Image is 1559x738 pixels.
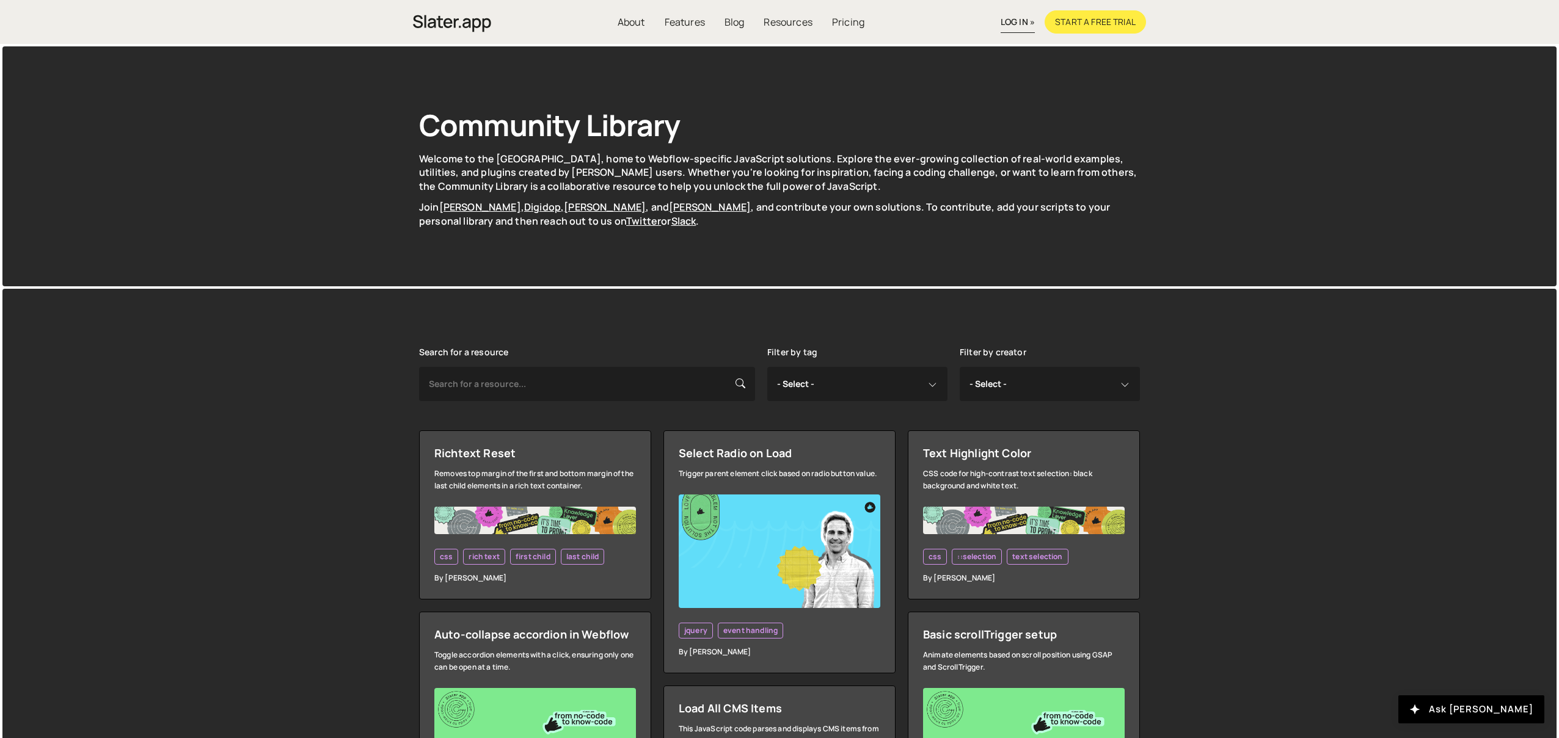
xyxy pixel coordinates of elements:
div: Removes top margin of the first and bottom margin of the last child elements in a rich text conta... [434,468,636,492]
span: jquery [684,626,707,635]
div: Richtext Reset [434,446,636,460]
a: Digidop [524,200,561,214]
a: Resources [754,10,822,34]
p: Welcome to the [GEOGRAPHIC_DATA], home to Webflow-specific JavaScript solutions. Explore the ever... [419,152,1140,193]
div: Toggle accordion elements with a click, ensuring only one can be open at a time. [434,649,636,673]
img: Frame%20482.jpg [923,507,1125,534]
span: css [440,552,453,562]
span: rich text [469,552,499,562]
label: Filter by tag [767,347,817,357]
a: Features [655,10,715,34]
a: Twitter [626,214,661,228]
div: By [PERSON_NAME] [434,572,636,584]
a: Start a free trial [1045,10,1146,34]
div: Load All CMS Items [679,701,880,715]
a: [PERSON_NAME] [669,200,751,214]
a: About [608,10,655,34]
a: home [413,9,491,35]
span: event handling [723,626,778,635]
div: By [PERSON_NAME] [923,572,1125,584]
div: Auto-collapse accordion in Webflow [434,627,636,642]
label: Search for a resource [419,347,508,357]
div: By [PERSON_NAME] [679,646,880,658]
a: Blog [715,10,754,34]
a: [PERSON_NAME] [439,200,521,214]
div: Text Highlight Color [923,446,1125,460]
h1: Community Library [419,105,1140,145]
a: Slack [671,214,696,228]
span: first child [516,552,550,562]
div: Trigger parent element click based on radio button value. [679,468,880,480]
a: log in » [1001,12,1035,33]
a: Richtext Reset Removes top margin of the first and bottom margin of the last child elements in a ... [419,430,651,599]
img: Slater is an modern coding environment with an inbuilt AI tool. Get custom code quickly with no c... [413,12,491,35]
div: Animate elements based on scroll position using GSAP and ScrollTrigger. [923,649,1125,673]
p: Join , , , and , and contribute your own solutions. To contribute, add your scripts to your perso... [419,200,1140,228]
span: css [929,552,941,562]
button: Ask [PERSON_NAME] [1398,695,1544,723]
div: Select Radio on Load [679,446,880,460]
a: Pricing [822,10,874,34]
div: CSS code for high-contrast text selection: black background and white text. [923,468,1125,492]
span: last child [566,552,599,562]
a: [PERSON_NAME] [564,200,646,214]
span: ::selection [957,552,996,562]
img: YT%20-%20Thumb%20(2).png [679,494,880,608]
label: Filter by creator [960,347,1026,357]
div: Basic scrollTrigger setup [923,627,1125,642]
span: text selection [1012,552,1062,562]
a: Select Radio on Load Trigger parent element click based on radio button value. jquery event handl... [663,430,896,673]
input: Search for a resource... [419,367,755,401]
a: Text Highlight Color CSS code for high-contrast text selection: black background and white text. ... [908,430,1140,599]
img: Frame%20482.jpg [434,507,636,534]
